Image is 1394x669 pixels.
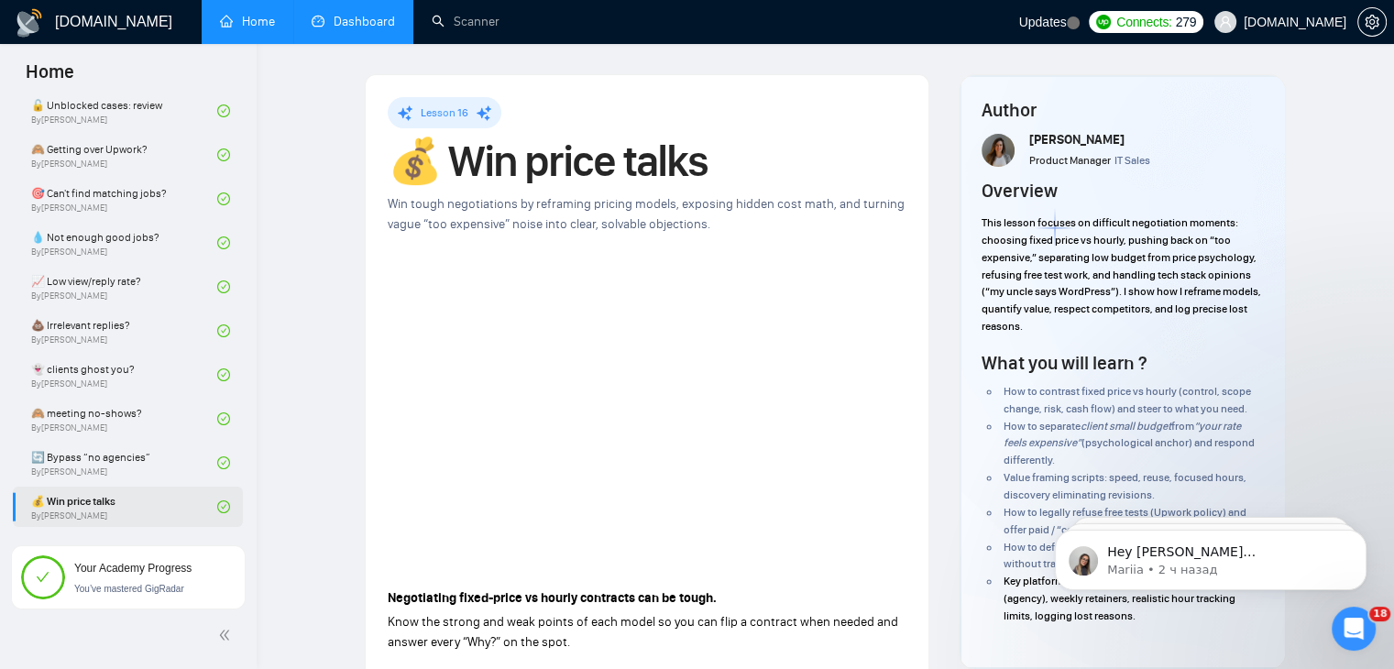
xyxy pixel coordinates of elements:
[217,368,230,381] span: check-circle
[108,284,193,303] div: • 2 дн. назад
[1029,154,1111,167] span: Product Manager
[31,91,217,131] a: 🔓 Unblocked cases: reviewBy[PERSON_NAME]
[31,179,217,219] a: 🎯 Can't find matching jobs?By[PERSON_NAME]
[1332,607,1376,651] iframe: Intercom live chat
[108,420,193,439] div: • 5 дн. назад
[65,420,104,439] div: Mariia
[1004,575,1235,622] span: Key platform facts: subcontracting fixed price (agency), weekly retainers, realistic hour trackin...
[65,148,104,168] div: Mariia
[100,444,267,481] button: Задать вопрос
[122,500,244,574] button: Чат
[1029,132,1125,148] span: [PERSON_NAME]
[1171,420,1194,433] span: from
[21,198,58,235] img: Profile image for Mariia
[65,488,104,507] div: Mariia
[388,614,898,650] span: Know the strong and weak points of each model so you can flip a contract when needed and answer e...
[65,216,104,236] div: Mariia
[33,546,88,559] span: Главная
[1096,15,1111,29] img: upwork-logo.png
[31,135,217,175] a: 🙈 Getting over Upwork?By[PERSON_NAME]
[1000,539,1263,574] li: How to defuse tech stack / “my friend said” objections without trash‑talking competitors.
[1000,469,1263,504] li: Value framing scripts: speed, reuse, focused hours, discovery eliminating revisions.
[108,352,193,371] div: • 4 дн. назад
[74,584,184,594] span: You’ve mastered GigRadar
[31,267,217,307] a: 📈 Low view/reply rate?By[PERSON_NAME]
[1114,154,1150,167] span: IT Sales
[1000,504,1263,539] li: How to legally refuse free tests (Upwork policy) and offer paid / “complimentary” micro‑scope alt...
[982,216,1261,333] span: This lesson focuses on difficult negotiation moments: choosing fixed price vs hourly, pushing bac...
[217,456,230,469] span: check-circle
[108,488,209,507] div: • 10 нед. назад
[982,134,1015,167] img: tamara_levit_pic.png
[31,399,217,439] a: 🙈 meeting no-shows?By[PERSON_NAME]
[1019,15,1067,29] span: Updates
[388,590,717,606] strong: Negotiating fixed-price vs hourly contracts can be tough.
[21,266,58,302] img: Profile image for Mariia
[217,280,230,293] span: check-circle
[217,148,230,161] span: check-circle
[312,14,395,29] a: dashboardDashboard
[21,401,58,438] img: Profile image for Mariia
[388,141,906,181] h1: 💰 Win price talks
[217,104,230,117] span: check-circle
[65,352,104,371] div: Mariia
[1004,385,1251,415] span: How to contrast fixed price vs hourly (control, scope change, risk, cash flow) and steer to what ...
[982,178,1058,203] h4: Overview
[31,487,217,527] a: 💰 Win price talksBy[PERSON_NAME]
[982,350,1147,376] h4: What you will learn ?
[217,236,230,249] span: check-circle
[1358,15,1386,29] span: setting
[36,570,49,584] span: check
[1027,491,1394,620] iframe: Intercom notifications сообщение
[432,14,499,29] a: searchScanner
[217,324,230,337] span: check-circle
[108,148,180,168] div: • 2 ч назад
[65,284,104,303] div: Mariia
[21,62,58,99] img: Profile image for Mariia
[21,469,58,506] img: Profile image for Mariia
[31,311,217,351] a: 💩 Irrelevant replies?By[PERSON_NAME]
[74,562,192,575] span: Your Academy Progress
[170,546,197,559] span: Чат
[982,97,1263,123] h4: Author
[31,443,217,483] a: 🔄 Bypass “no agencies”By[PERSON_NAME]
[1369,607,1390,621] span: 18
[220,14,275,29] a: homeHome
[1004,420,1081,433] span: How to separate
[217,412,230,425] span: check-circle
[421,106,468,119] span: Lesson 16
[164,7,205,38] h1: Чат
[1219,16,1232,28] span: user
[388,196,905,232] span: Win tough negotiations by reframing pricing models, exposing hidden cost math, and turning vague ...
[278,546,333,559] span: Помощь
[108,216,193,236] div: • 1 дн. назад
[21,334,58,370] img: Profile image for Mariia
[15,8,44,38] img: logo
[1116,12,1171,32] span: Connects:
[11,59,89,97] span: Home
[217,500,230,513] span: check-circle
[31,355,217,395] a: 👻 clients ghost you?By[PERSON_NAME]
[1081,420,1171,433] em: client small budget
[21,130,58,167] img: Profile image for Mariia
[1176,12,1196,32] span: 279
[31,223,217,263] a: 💧 Not enough good jobs?By[PERSON_NAME]
[1004,436,1255,466] span: (psychological anchor) and respond differently.
[217,192,230,205] span: check-circle
[245,500,367,574] button: Помощь
[108,81,180,100] div: • 2 ч назад
[218,626,236,644] span: double-left
[1357,15,1387,29] a: setting
[1357,7,1387,37] button: setting
[65,81,104,100] div: Mariia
